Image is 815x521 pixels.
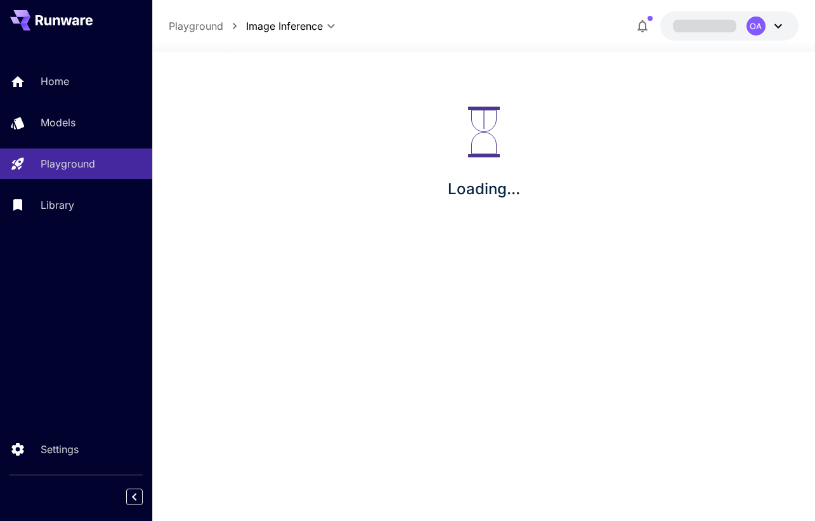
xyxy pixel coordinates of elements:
p: Library [41,197,74,213]
nav: breadcrumb [169,18,246,34]
p: Settings [41,442,79,457]
span: Image Inference [246,18,323,34]
p: Home [41,74,69,89]
p: Loading... [448,178,520,201]
a: Playground [169,18,223,34]
div: OA [747,16,766,36]
button: Collapse sidebar [126,489,143,505]
p: Playground [41,156,95,171]
p: Models [41,115,75,130]
button: OA [660,11,799,41]
div: Collapse sidebar [136,485,152,508]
